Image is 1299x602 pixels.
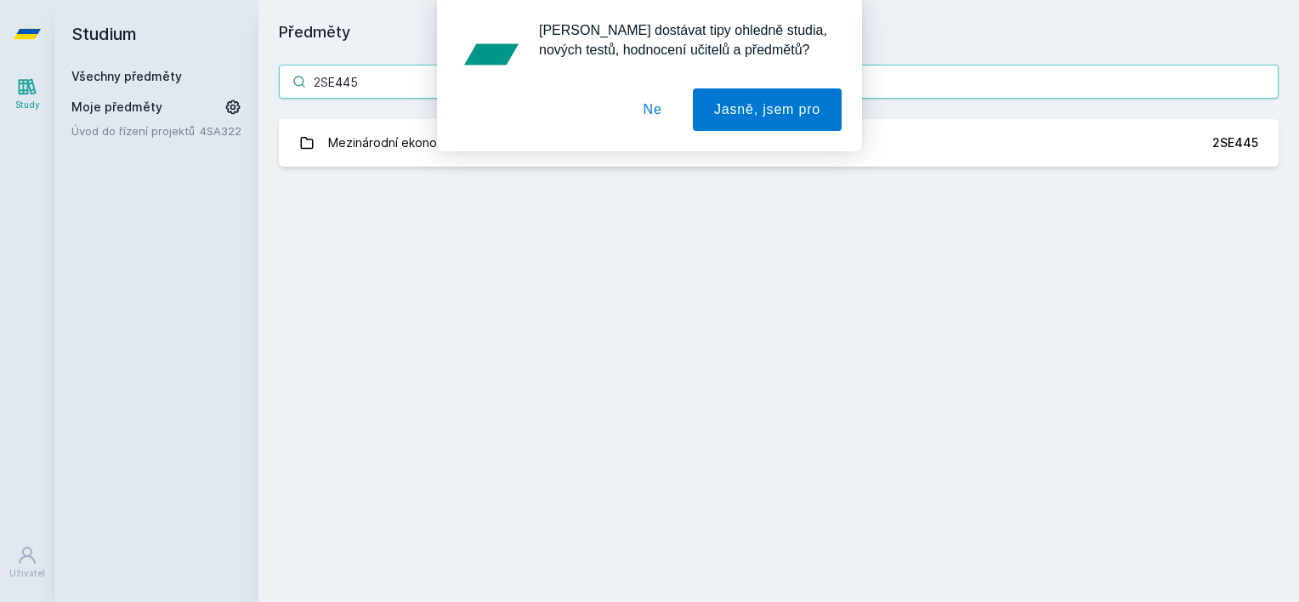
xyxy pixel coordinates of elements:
[457,20,525,88] img: notification icon
[693,88,842,131] button: Jasně, jsem pro
[622,88,684,131] button: Ne
[9,567,45,580] div: Uživatel
[525,20,842,60] div: [PERSON_NAME] dostávat tipy ohledně studia, nových testů, hodnocení učitelů a předmětů?
[3,537,51,588] a: Uživatel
